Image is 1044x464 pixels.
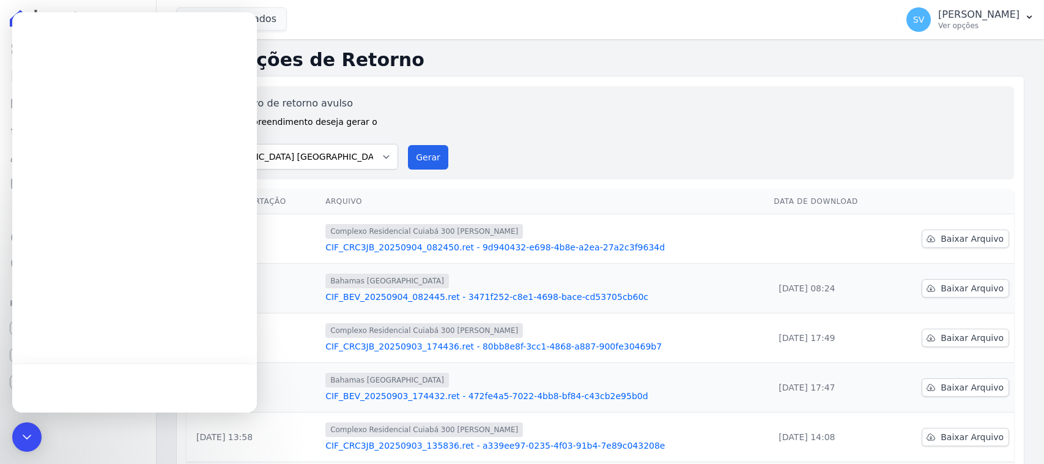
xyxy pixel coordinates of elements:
[325,291,764,303] a: CIF_BEV_20250904_082445.ret - 3471f252-c8e1-4698-bace-cd53705cb60c
[922,329,1009,347] a: Baixar Arquivo
[922,378,1009,397] a: Baixar Arquivo
[5,225,151,250] a: Crédito
[325,373,449,387] span: Bahamas [GEOGRAPHIC_DATA]
[196,96,398,111] label: Gerar arquivo de retorno avulso
[769,264,889,313] td: [DATE] 08:24
[5,144,151,169] a: Clientes
[12,422,42,452] div: Open Intercom Messenger
[325,274,449,288] span: Bahamas [GEOGRAPHIC_DATA]
[325,422,523,437] span: Complexo Residencial Cuiabá 300 [PERSON_NAME]
[196,111,398,141] label: Para qual empreendimento deseja gerar o arquivo?
[408,145,448,170] button: Gerar
[5,316,151,340] a: Recebíveis
[769,413,889,462] td: [DATE] 14:08
[5,198,151,223] a: Transferências
[10,296,146,311] div: Plataformas
[938,21,1020,31] p: Ver opções
[176,49,1024,71] h2: Exportações de Retorno
[941,431,1004,443] span: Baixar Arquivo
[325,440,764,452] a: CIF_CRC3JB_20250903_135836.ret - a339ee97-0235-4f03-91b4-7e89c043208e
[897,2,1044,37] button: SV [PERSON_NAME] Ver opções
[176,7,287,31] button: 3 selecionados
[325,224,523,239] span: Complexo Residencial Cuiabá 300 [PERSON_NAME]
[5,91,151,115] a: Parcelas
[922,279,1009,297] a: Baixar Arquivo
[5,252,151,277] a: Negativação
[941,233,1004,245] span: Baixar Arquivo
[769,363,889,413] td: [DATE] 17:47
[325,390,764,402] a: CIF_BEV_20250903_174432.ret - 472fe4a5-7022-4bb8-bf84-c43cb2e95b0d
[5,343,151,367] a: Conta Hent
[325,323,523,338] span: Complexo Residencial Cuiabá 300 [PERSON_NAME]
[320,189,769,214] th: Arquivo
[187,413,320,462] td: [DATE] 13:58
[922,230,1009,248] a: Baixar Arquivo
[938,9,1020,21] p: [PERSON_NAME]
[325,340,764,353] a: CIF_CRC3JB_20250903_174436.ret - 80bb8e8f-3cc1-4868-a887-900fe30469b7
[941,381,1004,394] span: Baixar Arquivo
[5,37,151,61] a: Visão Geral
[5,64,151,88] a: Contratos
[5,118,151,142] a: Lotes
[769,189,889,214] th: Data de Download
[941,332,1004,344] span: Baixar Arquivo
[922,428,1009,446] a: Baixar Arquivo
[5,171,151,196] a: Minha Carteira
[769,313,889,363] td: [DATE] 17:49
[941,282,1004,294] span: Baixar Arquivo
[913,15,924,24] span: SV
[325,241,764,253] a: CIF_CRC3JB_20250904_082450.ret - 9d940432-e698-4b8e-a2ea-27a2c3f9634d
